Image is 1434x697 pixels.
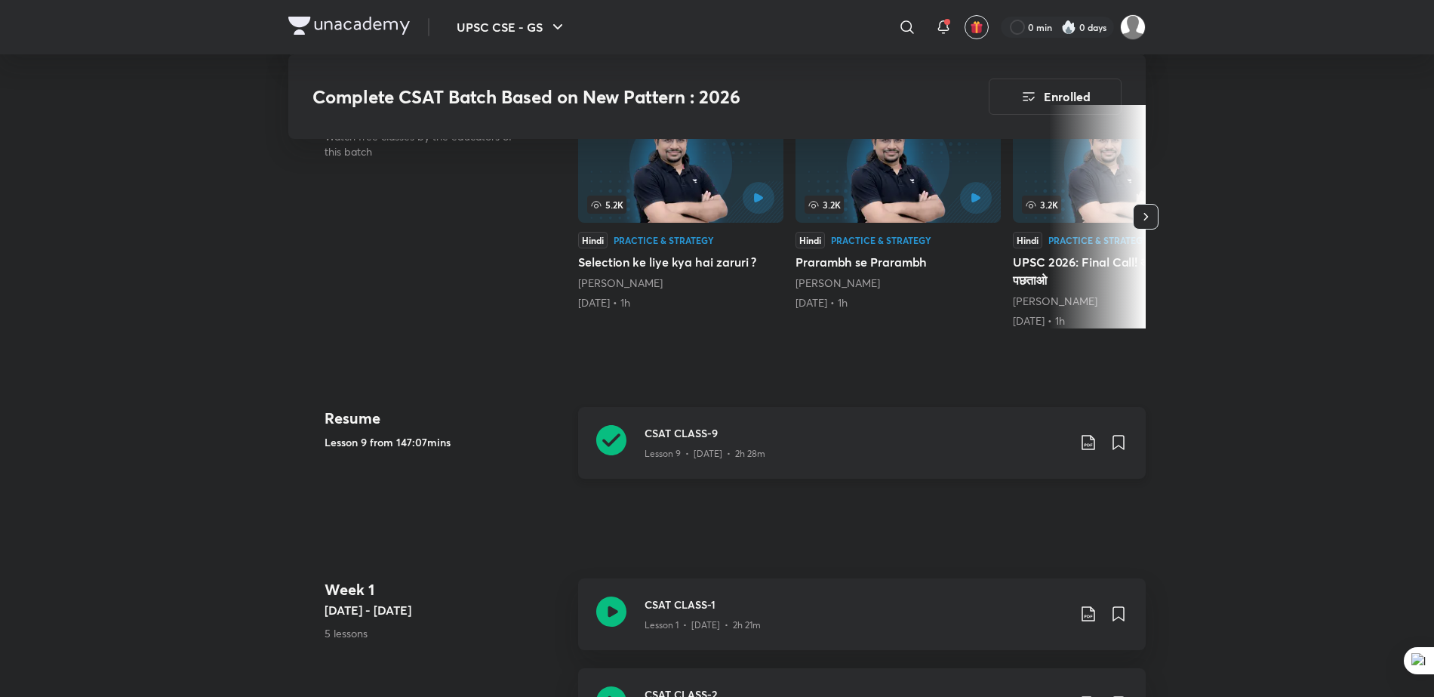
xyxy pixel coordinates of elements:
[614,236,714,245] div: Practice & Strategy
[1022,196,1061,214] span: 3.2K
[1013,232,1042,248] div: Hindi
[288,17,410,35] img: Company Logo
[831,236,931,245] div: Practice & Strategy
[1013,294,1218,309] div: Madhukar Kotawe
[805,196,844,214] span: 3.2K
[312,86,903,108] h3: Complete CSAT Batch Based on New Pattern : 2026
[578,253,783,271] h5: Selection ke liye kya hai zaruri ?
[325,407,566,430] h4: Resume
[795,105,1001,310] a: Prarambh se Prarambh
[795,295,1001,310] div: 11th May • 1h
[578,105,783,310] a: Selection ke liye kya hai zaruri ?
[325,434,566,450] h5: Lesson 9 from 147:07mins
[325,129,530,159] p: Watch free classes by the educators of this batch
[645,425,1067,441] h3: CSAT CLASS-9
[1061,20,1076,35] img: streak
[325,625,566,641] p: 5 lessons
[795,105,1001,310] a: 3.2KHindiPractice & StrategyPrarambh se Prarambh[PERSON_NAME][DATE] • 1h
[645,618,761,632] p: Lesson 1 • [DATE] • 2h 21m
[1013,253,1218,289] h5: UPSC 2026: Final Call! अभी शुरू करो या पछताओ
[795,232,825,248] div: Hindi
[578,232,608,248] div: Hindi
[325,578,566,601] h4: Week 1
[965,15,989,39] button: avatar
[795,276,880,290] a: [PERSON_NAME]
[578,276,783,291] div: Madhukar Kotawe
[578,407,1146,497] a: CSAT CLASS-9Lesson 9 • [DATE] • 2h 28m
[1120,14,1146,40] img: Ayushi Singh
[795,253,1001,271] h5: Prarambh se Prarambh
[587,196,626,214] span: 5.2K
[1013,105,1218,328] a: 3.2KHindiPractice & StrategyUPSC 2026: Final Call! अभी शुरू करो या पछताओ[PERSON_NAME][DATE] • 1h
[448,12,576,42] button: UPSC CSE - GS
[325,601,566,619] h5: [DATE] - [DATE]
[1048,236,1149,245] div: Practice & Strategy
[989,79,1122,115] button: Enrolled
[645,447,765,461] p: Lesson 9 • [DATE] • 2h 28m
[1013,105,1218,328] a: UPSC 2026: Final Call! अभी शुरू करो या पछताओ
[578,295,783,310] div: 4th Apr • 1h
[795,276,1001,291] div: Madhukar Kotawe
[578,105,783,310] a: 5.2KHindiPractice & StrategySelection ke liye kya hai zaruri ?[PERSON_NAME][DATE] • 1h
[578,276,663,290] a: [PERSON_NAME]
[645,597,1067,612] h3: CSAT CLASS-1
[578,578,1146,668] a: CSAT CLASS-1Lesson 1 • [DATE] • 2h 21m
[1013,313,1218,328] div: 14th Jun • 1h
[970,20,983,34] img: avatar
[1013,294,1097,308] a: [PERSON_NAME]
[288,17,410,39] a: Company Logo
